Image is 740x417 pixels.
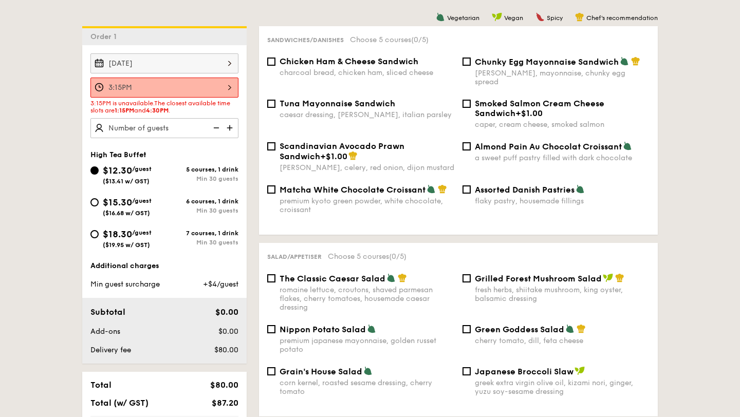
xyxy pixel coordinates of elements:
input: Event time [90,78,238,98]
img: icon-vegetarian.fe4039eb.svg [436,12,445,22]
img: icon-reduce.1d2dbef1.svg [208,118,223,138]
input: Number of guests [90,118,238,138]
input: Smoked Salmon Cream Cheese Sandwich+$1.00caper, cream cheese, smoked salmon [462,100,471,108]
span: ($19.95 w/ GST) [103,241,150,249]
span: Delivery fee [90,346,131,354]
span: Chicken Ham & Cheese Sandwich [280,56,418,66]
img: icon-chef-hat.a58ddaea.svg [398,273,407,282]
img: icon-vegetarian.fe4039eb.svg [363,366,373,375]
span: The Classic Caesar Salad [280,274,385,283]
span: $80.00 [210,380,238,390]
input: $15.30/guest($16.68 w/ GST)6 courses, 1 drinkMin 30 guests [90,198,99,206]
span: Min guest surcharge [90,280,160,289]
div: premium japanese mayonnaise, golden russet potato [280,336,454,354]
span: $18.30 [103,229,132,240]
span: $87.20 [212,398,238,408]
img: icon-chef-hat.a58ddaea.svg [615,273,624,282]
span: Grilled Forest Mushroom Salad [475,274,602,283]
div: 5 courses, 1 drink [164,166,238,173]
span: Tuna Mayonnaise Sandwich [280,99,395,108]
img: icon-vegetarian.fe4039eb.svg [623,141,632,150]
span: Vegan [504,14,523,22]
span: Smoked Salmon Cream Cheese Sandwich [475,99,604,118]
span: 4:30PM [146,107,169,114]
img: icon-vegan.f8ff3823.svg [575,366,585,375]
span: Grain's House Salad [280,367,362,376]
span: Salad/Appetiser [267,253,322,260]
span: Assorted Danish Pastries [475,185,575,195]
span: Chunky Egg Mayonnaise Sandwich [475,57,619,67]
input: Scandinavian Avocado Prawn Sandwich+$1.00[PERSON_NAME], celery, red onion, dijon mustard [267,142,275,150]
input: $12.30/guest($13.41 w/ GST)5 courses, 1 drinkMin 30 guests [90,166,99,175]
div: romaine lettuce, croutons, shaved parmesan flakes, cherry tomatoes, housemade caesar dressing [280,286,454,312]
span: $80.00 [214,346,238,354]
div: Additional charges [90,261,238,271]
span: Choose 5 courses [350,35,429,44]
img: icon-chef-hat.a58ddaea.svg [438,184,447,194]
span: Add-ons [90,327,120,336]
div: Min 30 guests [164,175,238,182]
input: Almond Pain Au Chocolat Croissanta sweet puff pastry filled with dark chocolate [462,142,471,150]
input: Green Goddess Saladcherry tomato, dill, feta cheese [462,325,471,333]
span: /guest [132,197,152,204]
div: a sweet puff pastry filled with dark chocolate [475,154,650,162]
input: Assorted Danish Pastriesflaky pastry, housemade fillings [462,185,471,194]
span: Spicy [547,14,563,22]
input: Chicken Ham & Cheese Sandwichcharcoal bread, chicken ham, sliced cheese [267,58,275,66]
img: icon-vegetarian.fe4039eb.svg [620,56,629,66]
img: icon-vegetarian.fe4039eb.svg [576,184,585,194]
div: Min 30 guests [164,239,238,246]
span: Matcha White Chocolate Croissant [280,185,425,195]
div: caesar dressing, [PERSON_NAME], italian parsley [280,110,454,119]
img: icon-vegan.f8ff3823.svg [603,273,613,282]
div: flaky pastry, housemade fillings [475,197,650,205]
div: premium kyoto green powder, white chocolate, croissant [280,197,454,214]
span: Sandwiches/Danishes [267,36,344,44]
div: caper, cream cheese, smoked salmon [475,120,650,129]
span: /guest [132,165,152,173]
div: cherry tomato, dill, feta cheese [475,336,650,345]
span: Subtotal [90,307,125,317]
img: icon-spicy.37a8142b.svg [535,12,545,22]
div: greek extra virgin olive oil, kizami nori, ginger, yuzu soy-sesame dressing [475,378,650,396]
div: charcoal bread, chicken ham, sliced cheese [280,68,454,77]
span: Vegetarian [447,14,479,22]
input: Nippon Potato Saladpremium japanese mayonnaise, golden russet potato [267,325,275,333]
span: Choose 5 courses [328,252,406,261]
img: icon-vegetarian.fe4039eb.svg [565,324,575,333]
input: Chunky Egg Mayonnaise Sandwich[PERSON_NAME], mayonnaise, chunky egg spread [462,58,471,66]
input: The Classic Caesar Saladromaine lettuce, croutons, shaved parmesan flakes, cherry tomatoes, house... [267,274,275,282]
span: +$1.00 [515,108,543,118]
span: $12.30 [103,165,132,176]
span: High Tea Buffet [90,150,146,159]
div: Min 30 guests [164,207,238,214]
span: Order 1 [90,32,121,41]
span: 1:15PM [115,107,134,114]
div: fresh herbs, shiitake mushroom, king oyster, balsamic dressing [475,286,650,303]
span: +$4/guest [203,280,238,289]
img: icon-vegan.f8ff3823.svg [492,12,502,22]
img: icon-chef-hat.a58ddaea.svg [631,56,640,66]
span: /guest [132,229,152,236]
div: 6 courses, 1 drink [164,198,238,205]
img: icon-chef-hat.a58ddaea.svg [577,324,586,333]
span: Chef's recommendation [586,14,658,22]
span: +$1.00 [320,151,347,161]
input: Grain's House Saladcorn kernel, roasted sesame dressing, cherry tomato [267,367,275,375]
span: Japanese Broccoli Slaw [475,367,573,376]
span: Nippon Potato Salad [280,325,366,334]
span: Green Goddess Salad [475,325,564,334]
span: 3:15PM is unavailable. [90,100,154,107]
input: Tuna Mayonnaise Sandwichcaesar dressing, [PERSON_NAME], italian parsley [267,100,275,108]
div: The closest available time slots are and . [90,100,238,114]
div: 7 courses, 1 drink [164,230,238,237]
img: icon-add.58712e84.svg [223,118,238,138]
div: [PERSON_NAME], mayonnaise, chunky egg spread [475,69,650,86]
span: (0/5) [411,35,429,44]
img: icon-chef-hat.a58ddaea.svg [575,12,584,22]
input: $18.30/guest($19.95 w/ GST)7 courses, 1 drinkMin 30 guests [90,230,99,238]
img: icon-chef-hat.a58ddaea.svg [348,151,358,160]
span: Almond Pain Au Chocolat Croissant [475,142,622,151]
span: ($13.41 w/ GST) [103,178,150,185]
input: Event date [90,53,238,73]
